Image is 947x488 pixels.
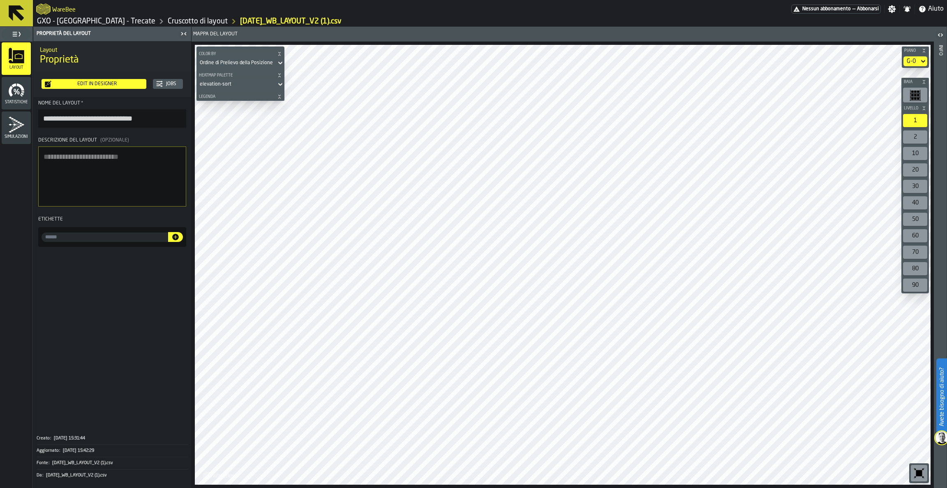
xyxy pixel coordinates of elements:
[934,27,947,488] header: Info
[2,100,31,105] span: Statistiche
[900,5,915,13] label: button-toggle-Notifiche
[915,4,947,14] label: button-toggle-Aiuto
[903,246,927,259] div: 70
[903,180,927,193] div: 30
[38,217,63,222] span: Etichette
[2,65,31,70] span: Layout
[903,130,927,144] div: 2
[178,29,189,39] label: button-toggle-Chiudimi
[46,473,107,478] span: [DATE]_WB_LAYOUT_V2 (1).csv
[36,2,51,16] a: logo-header
[903,147,927,160] div: 10
[168,17,228,26] a: link-to-/wh/i/7274009e-5361-4e21-8e36-7045ee840609/designer
[33,41,191,71] div: title-Proprietà
[37,436,53,441] div: Creato
[903,56,927,66] div: DropdownMenuValue-default-floor
[51,81,143,87] div: Edit in Designer
[197,52,275,56] span: Color by
[50,436,51,441] span: :
[37,469,188,481] button: Da:[DATE]_WB_LAYOUT_V2 (1).csv
[935,28,946,43] label: button-toggle-Aperto
[42,473,43,478] span: :
[2,112,31,144] li: menu Simulazioni
[902,80,920,84] span: Baia
[885,5,899,13] label: button-toggle-Impostazioni
[38,146,186,207] textarea: Descrizione del layout(Opzionale)
[912,467,926,480] svg: Azzeramento dello zoom e della posizione
[903,262,927,275] div: 80
[153,79,183,89] button: button-Jobs
[240,17,342,26] a: link-to-/wh/i/7274009e-5361-4e21-8e36-7045ee840609/layouts/7dadbb48-73d8-42ae-9685-125aafdb1e86
[901,162,929,178] div: button-toolbar-undefined
[196,93,284,101] button: button-
[857,6,879,12] span: Abbonarsi
[901,195,929,211] div: button-toolbar-undefined
[903,163,927,177] div: 20
[200,81,273,87] div: DropdownMenuValue-elevation-sort
[901,277,929,293] div: button-toolbar-undefined
[52,460,113,466] span: [DATE]_WB_LAYOUT_V2 (1).csv
[802,6,851,12] span: Nessun abbonamento
[901,78,929,86] button: button-
[852,6,855,12] span: —
[901,211,929,228] div: button-toolbar-undefined
[81,100,83,106] span: Richiesto
[902,106,920,111] span: Livello
[52,5,76,13] h2: Sub Title
[63,448,94,453] span: [DATE] 15:42:29
[907,58,916,65] div: DropdownMenuValue-default-floor
[197,73,275,78] span: Heatmap Palette
[37,469,188,481] div: KeyValueItem-Da
[37,445,188,457] button: Aggiornato:[DATE] 15:42:29
[37,17,155,26] a: link-to-/wh/i/7274009e-5361-4e21-8e36-7045ee840609
[196,71,284,79] button: button-
[937,359,946,435] label: Avete bisogno di aiuto?
[2,77,31,110] li: menu Statistiche
[37,432,188,444] button: Creato:[DATE] 15:31:44
[36,16,490,26] nav: Breadcrumb
[928,4,944,14] span: Aiuto
[901,112,929,129] div: button-toolbar-undefined
[37,473,45,478] div: Da
[42,79,146,89] button: button-Edit in Designer
[903,49,920,53] span: Piano
[42,232,168,242] label: input-value-
[901,244,929,260] div: button-toolbar-undefined
[38,138,97,143] span: Descrizione del layout
[37,457,188,469] button: Fonte:[DATE]_WB_LAYOUT_V2 (1).csv
[200,60,273,66] div: DropdownMenuValue-sortOrder
[902,46,929,55] button: button-
[903,279,927,292] div: 90
[791,5,881,14] a: link-to-/wh/i/7274009e-5361-4e21-8e36-7045ee840609/pricing/
[40,53,79,67] span: Proprietà
[901,129,929,145] div: button-toolbar-undefined
[168,232,183,242] button: button-
[938,43,943,486] div: Info
[901,228,929,244] div: button-toolbar-undefined
[33,27,191,41] header: Proprietà del layout
[2,42,31,75] li: menu Layout
[37,432,188,444] div: KeyValueItem-Creato
[909,463,929,483] div: button-toolbar-undefined
[903,229,927,242] div: 60
[901,86,929,104] div: button-toolbar-undefined
[901,178,929,195] div: button-toolbar-undefined
[42,232,168,242] input: input-value- input-value-
[901,145,929,162] div: button-toolbar-undefined
[2,28,31,40] label: button-toggle-Seleziona il menu completo
[38,109,186,128] input: button-toolbar-Nome del layout
[40,45,185,53] h2: Sub Title
[903,196,927,209] div: 40
[38,100,186,128] label: button-toolbar-Nome del layout
[100,138,129,143] span: (Opzionale)
[903,213,927,226] div: 50
[196,79,284,89] div: DropdownMenuValue-elevation-sort
[791,5,881,14] div: Abbonamento al menu
[196,50,284,58] button: button-
[37,460,51,466] div: Fonte
[35,31,178,37] div: Proprietà del layout
[901,104,929,112] button: button-
[38,100,186,106] div: Nome del layout
[903,114,927,127] div: 1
